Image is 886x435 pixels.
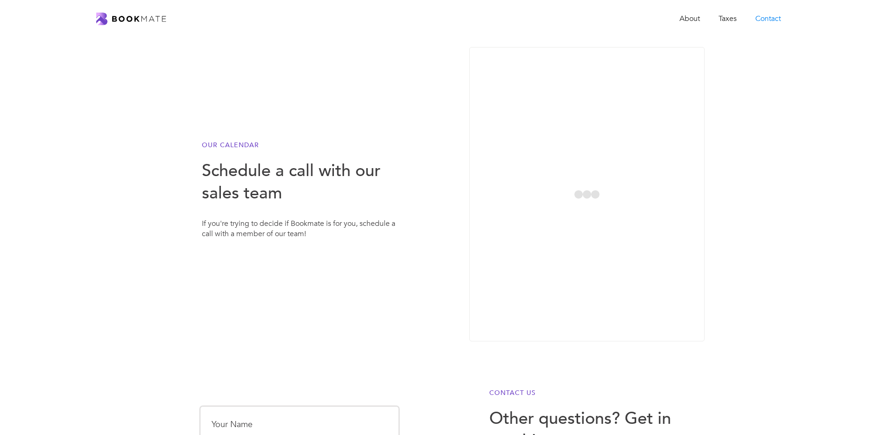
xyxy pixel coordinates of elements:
[470,48,704,341] iframe: Select a Date & Time - Calendly
[202,218,397,258] div: If you're trying to decide if Bookmate is for you, schedule a call with a member of our team!
[489,388,685,398] h6: Contact Us
[96,13,166,25] a: home
[670,9,709,28] a: About
[746,9,790,28] a: Contact
[709,9,746,28] a: Taxes
[202,140,397,150] h6: our calendar
[202,160,397,204] h3: Schedule a call with our sales team
[212,418,387,432] label: Your Name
